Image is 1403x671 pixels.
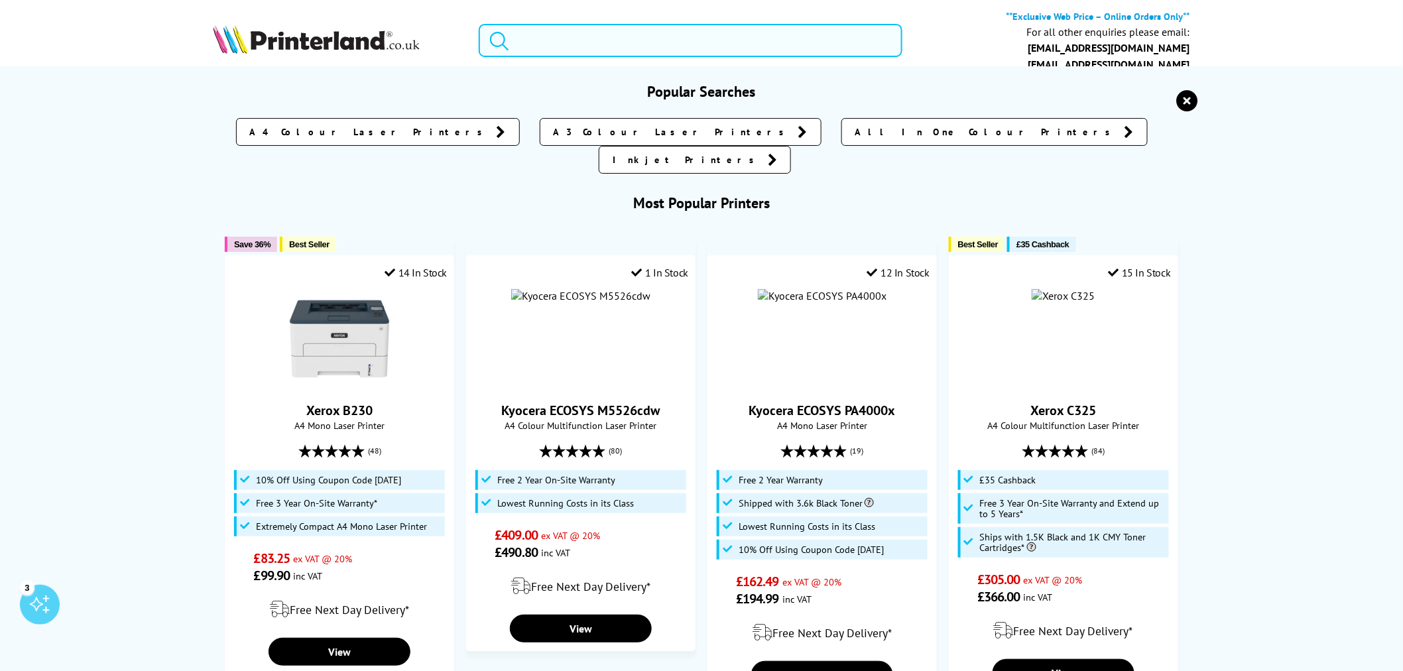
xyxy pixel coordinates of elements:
[495,526,538,544] span: £409.00
[385,266,447,279] div: 14 In Stock
[1007,237,1075,252] button: £35 Cashback
[1028,58,1190,71] a: [EMAIL_ADDRESS][DOMAIN_NAME]
[234,239,271,249] span: Save 36%
[256,521,427,532] span: Extremely Compact A4 Mono Laser Printer
[1024,591,1053,603] span: inc VAT
[250,125,490,139] span: A4 Colour Laser Printers
[782,593,812,605] span: inc VAT
[739,521,875,532] span: Lowest Running Costs in its Class
[511,289,650,302] img: Kyocera ECOSYS M5526cdw
[510,615,652,642] a: View
[213,82,1189,101] h3: Popular Searches
[479,24,902,57] input: Search product or brand
[867,266,930,279] div: 12 In Stock
[980,498,1166,519] span: Free 3 Year On-Site Warranty and Extend up to 5 Years*
[289,239,330,249] span: Best Seller
[232,419,447,432] span: A4 Mono Laser Printer
[977,588,1020,605] span: £366.00
[254,550,290,567] span: £83.25
[841,118,1148,146] a: All In One Colour Printers
[949,237,1005,252] button: Best Seller
[739,498,874,509] span: Shipped with 3.6k Black Toner
[473,568,688,605] div: modal_delivery
[958,239,999,249] span: Best Seller
[1030,402,1096,419] a: Xerox C325
[980,475,1036,485] span: £35 Cashback
[1027,26,1190,38] div: For all other enquiries please email:
[739,475,823,485] span: Free 2 Year Warranty
[368,438,381,463] span: (48)
[758,289,886,302] img: Kyocera ECOSYS PA4000x
[225,237,277,252] button: Save 36%
[213,194,1189,212] h3: Most Popular Printers
[236,118,520,146] a: A4 Colour Laser Printers
[290,378,389,391] a: Xerox B230
[213,25,420,54] img: Printerland Logo
[782,576,841,588] span: ex VAT @ 20%
[980,532,1166,553] span: Ships with 1.5K Black and 1K CMY Toner Cartridges*
[293,552,352,565] span: ex VAT @ 20%
[20,580,34,595] div: 3
[540,118,822,146] a: A3 Colour Laser Printers
[1016,239,1069,249] span: £35 Cashback
[956,612,1171,649] div: modal_delivery
[715,614,930,651] div: modal_delivery
[213,25,461,56] a: Printerland Logo
[599,146,791,174] a: Inkjet Printers
[850,438,863,463] span: (19)
[1024,574,1083,586] span: ex VAT @ 20%
[256,498,377,509] span: Free 3 Year On-Site Warranty*
[269,638,410,666] a: View
[290,289,389,389] img: Xerox B230
[736,573,779,590] span: £162.49
[715,419,930,432] span: A4 Mono Laser Printer
[1032,289,1095,302] img: Xerox C325
[739,544,884,555] span: 10% Off Using Coupon Code [DATE]
[749,402,895,419] a: Kyocera ECOSYS PA4000x
[256,475,401,485] span: 10% Off Using Coupon Code [DATE]
[1006,10,1190,23] b: **Exclusive Web Price – Online Orders Only**
[502,402,660,419] a: Kyocera ECOSYS M5526cdw
[497,475,615,485] span: Free 2 Year On-Site Warranty
[254,567,290,584] span: £99.90
[293,570,322,582] span: inc VAT
[1028,41,1190,54] a: [EMAIL_ADDRESS][DOMAIN_NAME]
[541,546,570,559] span: inc VAT
[473,419,688,432] span: A4 Colour Multifunction Laser Printer
[956,419,1171,432] span: A4 Colour Multifunction Laser Printer
[280,237,336,252] button: Best Seller
[1091,438,1105,463] span: (84)
[497,498,634,509] span: Lowest Running Costs in its Class
[554,125,792,139] span: A3 Colour Laser Printers
[609,438,623,463] span: (80)
[1109,266,1171,279] div: 15 In Stock
[736,590,779,607] span: £194.99
[306,402,373,419] a: Xerox B230
[632,266,689,279] div: 1 In Stock
[232,591,447,628] div: modal_delivery
[613,153,761,166] span: Inkjet Printers
[977,571,1020,588] span: £305.00
[855,125,1118,139] span: All In One Colour Printers
[495,544,538,561] span: £490.80
[541,529,600,542] span: ex VAT @ 20%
